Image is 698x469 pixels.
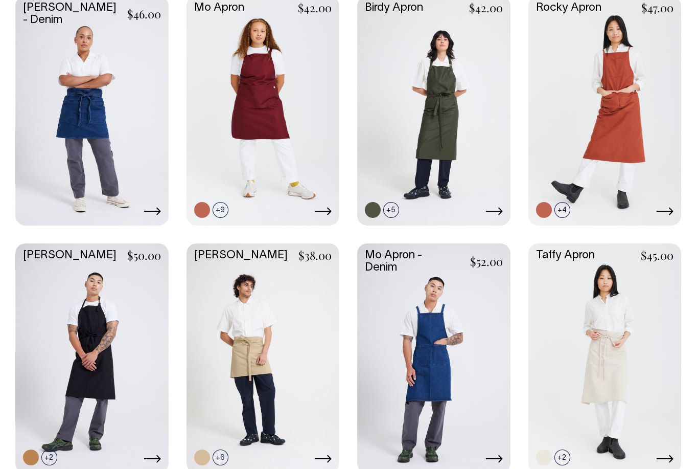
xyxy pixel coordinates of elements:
span: +2 [554,450,570,465]
span: +4 [554,202,570,218]
span: +9 [213,202,228,218]
span: +5 [383,202,399,218]
span: +6 [213,450,228,465]
span: +2 [41,450,57,465]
